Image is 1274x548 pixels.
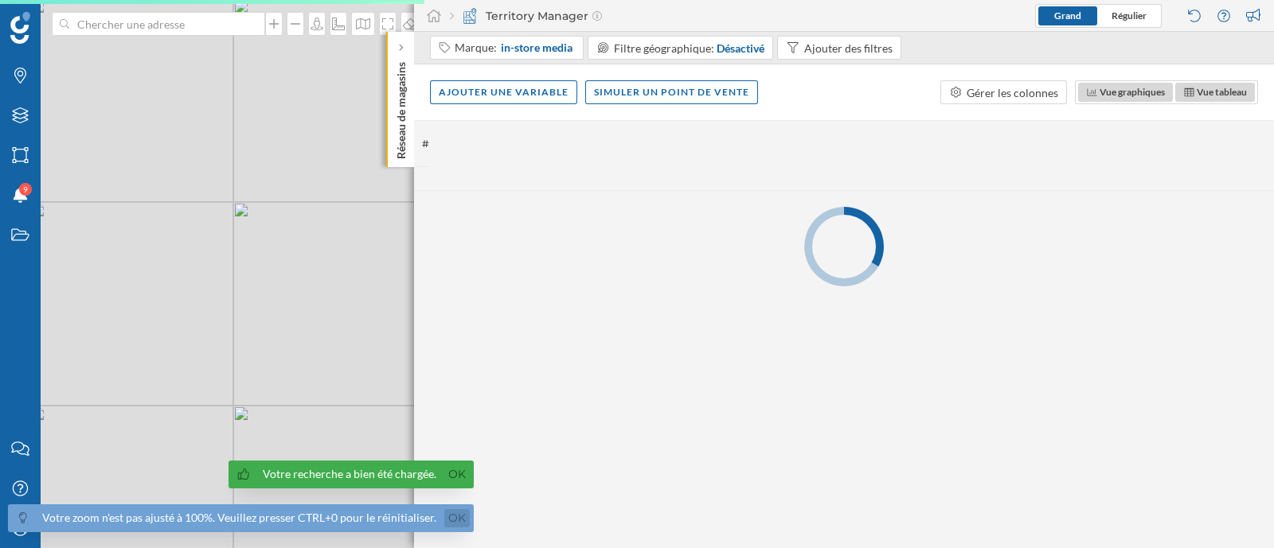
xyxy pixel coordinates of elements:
[422,137,429,151] span: #
[804,40,893,56] div: Ajouter des filtres
[1197,86,1247,98] span: Vue tableau
[10,12,30,44] img: Logo Geoblink
[25,11,103,25] span: Assistance
[444,465,470,484] a: Ok
[1112,10,1147,21] span: Régulier
[23,181,28,197] span: 9
[444,509,470,527] a: Ok
[455,40,574,56] div: Marque:
[462,8,478,24] img: territory-manager.svg
[263,466,436,482] div: Votre recherche a bien été chargée.
[501,40,573,56] span: in-store media
[450,8,602,24] div: Territory Manager
[717,40,764,56] div: Désactivé
[1054,10,1081,21] span: Grand
[1100,86,1165,98] span: Vue graphiques
[393,56,409,159] p: Réseau de magasins
[967,84,1058,101] div: Gérer les colonnes
[42,510,436,526] div: Votre zoom n'est pas ajusté à 100%. Veuillez presser CTRL+0 pour le réinitialiser.
[614,41,714,55] span: Filtre géographique:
